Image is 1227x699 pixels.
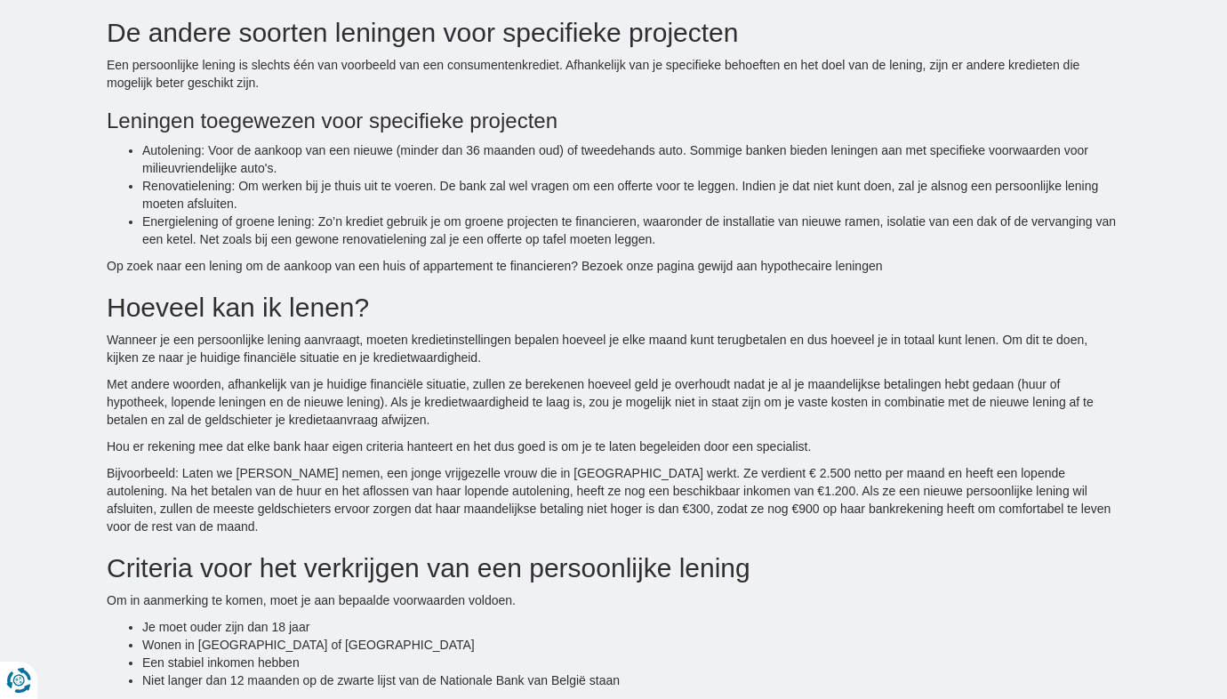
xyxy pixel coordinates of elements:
[142,636,1120,654] li: Wonen in [GEOGRAPHIC_DATA] of [GEOGRAPHIC_DATA]
[107,293,1120,322] h2: Hoeveel kan ik lenen?
[142,213,1120,248] li: Energielening of groene lening: Zo’n krediet gebruik je om groene projecten te financieren, waaro...
[107,257,1120,275] p: Op zoek naar een lening om de aankoop van een huis of appartement te financieren? Bezoek onze pag...
[142,654,1120,671] li: Een stabiel inkomen hebben
[107,553,1120,582] h2: Criteria voor het verkrijgen van een persoonlijke lening
[107,331,1120,366] p: Wanneer je een persoonlijke lening aanvraagt, moeten kredietinstellingen bepalen hoeveel je elke ...
[142,618,1120,636] li: Je moet ouder zijn dan 18 jaar
[142,177,1120,213] li: Renovatielening: Om werken bij je thuis uit te voeren. De bank zal wel vragen om een offerte voor...
[107,438,1120,455] p: Hou er rekening mee dat elke bank haar eigen criteria hanteert en het dus goed is om je te laten ...
[142,141,1120,177] li: Autolening: Voor de aankoop van een nieuwe (minder dan 36 maanden oud) of tweedehands auto. Sommi...
[107,591,1120,609] p: Om in aanmerking te komen, moet je aan bepaalde voorwaarden voldoen.
[142,671,1120,689] li: Niet langer dan 12 maanden op de zwarte lijst van de Nationale Bank van België staan
[107,375,1120,429] p: Met andere woorden, afhankelijk van je huidige financiële situatie, zullen ze berekenen hoeveel g...
[107,109,1120,133] h3: Leningen toegewezen voor specifieke projecten
[107,56,1120,92] p: Een persoonlijke lening is slechts één van voorbeeld van een consumentenkrediet. Afhankelijk van ...
[107,18,1120,47] h2: De andere soorten leningen voor specifieke projecten
[107,464,1120,535] p: Bijvoorbeeld: Laten we [PERSON_NAME] nemen, een jonge vrijgezelle vrouw die in [GEOGRAPHIC_DATA] ...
